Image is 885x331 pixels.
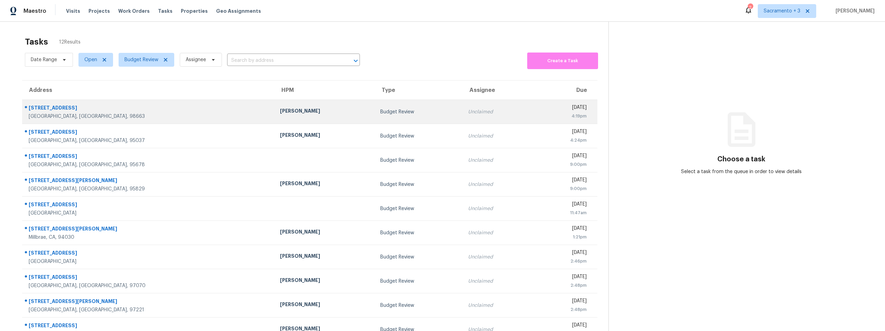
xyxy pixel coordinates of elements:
button: Open [351,56,361,66]
div: Millbrae, CA, 94030 [29,234,269,241]
div: 9:00pm [539,185,587,192]
div: 9:00pm [539,161,587,168]
div: [GEOGRAPHIC_DATA] [29,258,269,265]
div: [PERSON_NAME] [280,228,369,237]
div: [STREET_ADDRESS] [29,249,269,258]
div: 4:24pm [539,137,587,144]
div: [DATE] [539,201,587,209]
span: Properties [181,8,208,15]
div: Unclaimed [468,254,528,261]
div: 2 [748,4,753,11]
div: 2:46pm [539,258,587,265]
div: 1:21pm [539,234,587,240]
div: [STREET_ADDRESS] [29,129,269,137]
div: [GEOGRAPHIC_DATA], [GEOGRAPHIC_DATA], 97070 [29,282,269,289]
input: Search by address [227,55,341,66]
div: Unclaimed [468,108,528,115]
span: Work Orders [118,8,150,15]
div: Unclaimed [468,205,528,212]
span: Date Range [31,56,57,63]
div: [STREET_ADDRESS][PERSON_NAME] [29,225,269,234]
div: Budget Review [380,181,457,188]
th: Due [533,81,597,100]
div: Unclaimed [468,229,528,236]
div: Budget Review [380,254,457,261]
div: [STREET_ADDRESS] [29,201,269,210]
div: Budget Review [380,302,457,309]
div: [DATE] [539,128,587,137]
span: [PERSON_NAME] [833,8,875,15]
div: [STREET_ADDRESS] [29,322,269,331]
div: Unclaimed [468,133,528,140]
div: [PERSON_NAME] [280,277,369,285]
div: [STREET_ADDRESS][PERSON_NAME] [29,177,269,186]
div: 11:47am [539,209,587,216]
span: Create a Task [531,57,595,65]
div: 2:48pm [539,282,587,289]
div: [DATE] [539,297,587,306]
div: [DATE] [539,104,587,113]
div: Budget Review [380,278,457,285]
div: [PERSON_NAME] [280,253,369,261]
div: [GEOGRAPHIC_DATA], [GEOGRAPHIC_DATA], 95037 [29,137,269,144]
div: Budget Review [380,157,457,164]
span: Budget Review [124,56,158,63]
div: [STREET_ADDRESS] [29,104,269,113]
div: Select a task from the queue in order to view details [675,168,808,175]
div: [PERSON_NAME] [280,132,369,140]
div: Unclaimed [468,278,528,285]
span: Projects [88,8,110,15]
th: Type [375,81,463,100]
div: [STREET_ADDRESS] [29,274,269,282]
div: [GEOGRAPHIC_DATA], [GEOGRAPHIC_DATA], 98663 [29,113,269,120]
div: [DATE] [539,177,587,185]
div: [GEOGRAPHIC_DATA] [29,210,269,217]
div: [GEOGRAPHIC_DATA], [GEOGRAPHIC_DATA], 95829 [29,186,269,192]
div: [DATE] [539,225,587,234]
th: HPM [274,81,375,100]
span: Visits [66,8,80,15]
span: Sacramento + 3 [764,8,800,15]
div: [PERSON_NAME] [280,301,369,310]
div: Budget Review [380,229,457,236]
div: 4:19pm [539,113,587,120]
span: Geo Assignments [216,8,261,15]
div: 2:48pm [539,306,587,313]
div: Unclaimed [468,157,528,164]
th: Assignee [463,81,533,100]
div: [DATE] [539,322,587,330]
h2: Tasks [25,38,48,45]
div: [DATE] [539,152,587,161]
h3: Choose a task [717,156,765,163]
span: Tasks [158,9,173,13]
div: [GEOGRAPHIC_DATA], [GEOGRAPHIC_DATA], 97221 [29,306,269,313]
div: Budget Review [380,205,457,212]
span: 12 Results [59,39,81,46]
div: [STREET_ADDRESS][PERSON_NAME] [29,298,269,306]
span: Maestro [24,8,46,15]
div: Budget Review [380,108,457,115]
div: [DATE] [539,249,587,258]
div: Unclaimed [468,181,528,188]
div: Unclaimed [468,302,528,309]
div: [STREET_ADDRESS] [29,153,269,161]
th: Address [22,81,274,100]
div: [PERSON_NAME] [280,107,369,116]
span: Assignee [186,56,206,63]
button: Create a Task [527,53,598,69]
div: Budget Review [380,133,457,140]
div: [PERSON_NAME] [280,180,369,189]
div: [GEOGRAPHIC_DATA], [GEOGRAPHIC_DATA], 95678 [29,161,269,168]
div: [DATE] [539,273,587,282]
span: Open [84,56,97,63]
